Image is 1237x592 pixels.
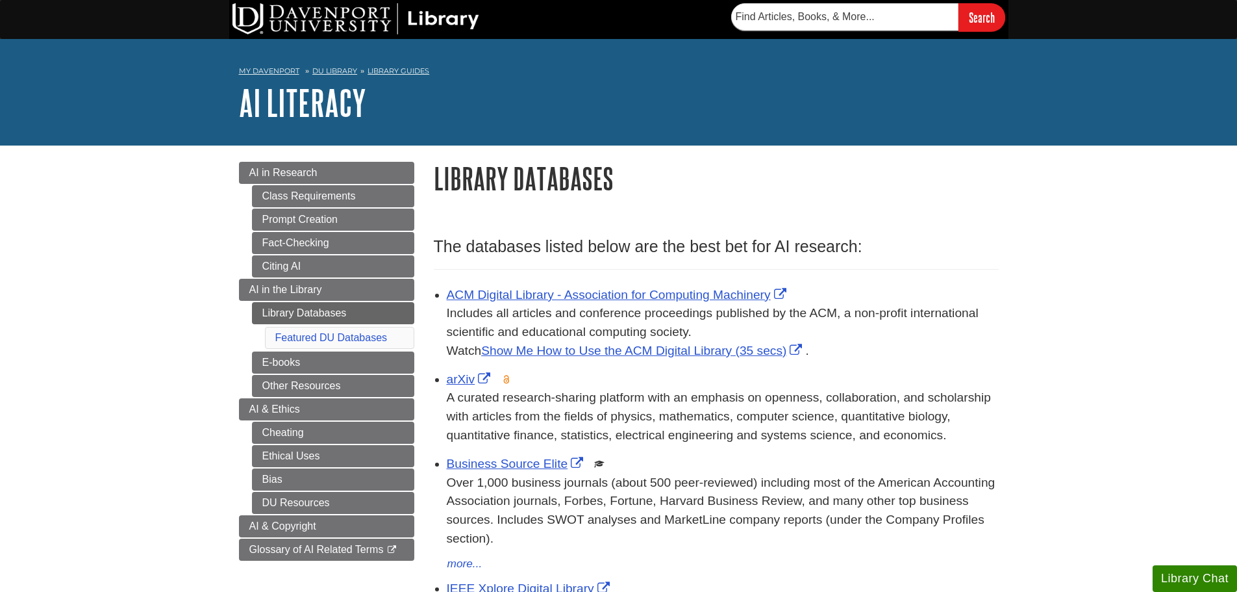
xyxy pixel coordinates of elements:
h1: Library Databases [434,162,999,195]
a: AI & Copyright [239,515,414,537]
a: Link opens in new window [447,457,587,470]
a: Cheating [252,422,414,444]
form: Searches DU Library's articles, books, and more [731,3,1005,31]
div: Guide Page Menu [239,162,414,561]
p: A curated research-sharing platform with an emphasis on openness, collaboration, and scholarship ... [447,389,999,444]
span: Glossary of AI Related Terms [249,544,384,555]
a: DU Resources [252,492,414,514]
img: DU Library [232,3,479,34]
a: Library Databases [252,302,414,324]
a: Class Requirements [252,185,414,207]
a: Link opens in new window [447,372,494,386]
a: Ethical Uses [252,445,414,467]
span: AI & Copyright [249,521,316,532]
button: more... [447,555,483,573]
input: Search [958,3,1005,31]
a: AI in Research [239,162,414,184]
i: This link opens in a new window [386,546,397,554]
a: Other Resources [252,375,414,397]
a: AI & Ethics [239,398,414,420]
a: My Davenport [239,66,299,77]
a: Fact-Checking [252,232,414,254]
img: Scholarly or Peer Reviewed [594,459,605,469]
a: Glossary of AI Related Terms [239,539,414,561]
img: Open Access [502,374,512,385]
a: Link opens in new window [447,288,790,302]
a: Featured DU Databases [275,332,388,343]
nav: breadcrumb [239,62,999,83]
a: DU Library [312,66,357,75]
button: Library Chat [1153,565,1237,592]
a: Citing AI [252,255,414,277]
a: Library Guides [368,66,429,75]
a: AI Literacy [239,83,366,123]
p: Over 1,000 business journals (about 500 peer-reviewed) including most of the American Accounting ... [447,474,999,548]
a: AI in the Library [239,279,414,301]
a: E-books [252,352,414,374]
input: Find Articles, Books, & More... [731,3,958,31]
span: AI & Ethics [249,404,300,415]
a: Prompt Creation [252,209,414,231]
span: AI in the Library [249,284,322,295]
p: Includes all articles and conference proceedings published by the ACM, a non-profit international... [447,304,999,360]
a: Link opens in new window [481,344,805,357]
span: AI in Research [249,167,318,178]
a: Bias [252,469,414,491]
h3: The databases listed below are the best bet for AI research: [434,237,999,256]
